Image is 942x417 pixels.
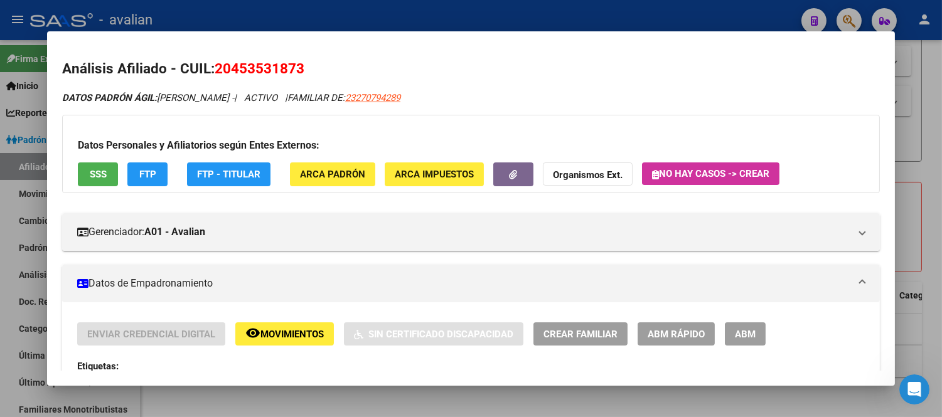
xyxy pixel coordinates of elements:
[215,60,304,77] span: 20453531873
[245,325,260,340] mat-icon: remove_red_eye
[144,224,205,240] strong: A01 - Avalian
[345,92,400,103] span: 23270794289
[652,168,769,179] span: No hay casos -> Crear
[648,329,705,340] span: ABM Rápido
[62,92,234,103] span: [PERSON_NAME] -
[543,162,633,186] button: Organismos Ext.
[62,92,157,103] strong: DATOS PADRÓN ÁGIL:
[395,169,474,181] span: ARCA Impuestos
[77,276,850,291] mat-panel-title: Datos de Empadronamiento
[344,322,523,346] button: Sin Certificado Discapacidad
[385,162,484,186] button: ARCA Impuestos
[87,329,215,340] span: Enviar Credencial Digital
[139,169,156,181] span: FTP
[735,329,756,340] span: ABM
[187,162,270,186] button: FTP - Titular
[77,224,850,240] mat-panel-title: Gerenciador:
[62,58,880,80] h2: Análisis Afiliado - CUIL:
[553,170,623,181] strong: Organismos Ext.
[638,322,715,346] button: ABM Rápido
[197,169,260,181] span: FTP - Titular
[77,322,225,346] button: Enviar Credencial Digital
[533,322,628,346] button: Crear Familiar
[62,92,400,103] i: | ACTIVO |
[290,162,375,186] button: ARCA Padrón
[78,162,118,186] button: SSS
[368,329,513,340] span: Sin Certificado Discapacidad
[300,169,365,181] span: ARCA Padrón
[78,138,864,153] h3: Datos Personales y Afiliatorios según Entes Externos:
[543,329,618,340] span: Crear Familiar
[235,322,334,346] button: Movimientos
[725,322,766,346] button: ABM
[127,162,168,186] button: FTP
[287,92,400,103] span: FAMILIAR DE:
[62,265,880,302] mat-expansion-panel-header: Datos de Empadronamiento
[77,361,119,372] strong: Etiquetas:
[90,169,107,181] span: SSS
[899,374,929,404] iframe: Intercom live chat
[62,213,880,251] mat-expansion-panel-header: Gerenciador:A01 - Avalian
[260,329,324,340] span: Movimientos
[642,162,779,185] button: No hay casos -> Crear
